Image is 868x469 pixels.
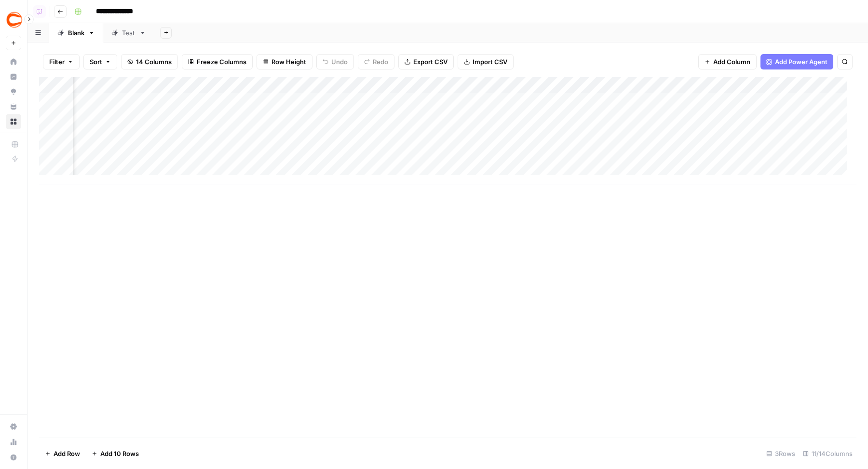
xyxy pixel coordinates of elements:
[197,57,246,67] span: Freeze Columns
[83,54,117,69] button: Sort
[6,11,23,28] img: Covers Logo
[90,57,102,67] span: Sort
[6,114,21,129] a: Browse
[358,54,394,69] button: Redo
[43,54,80,69] button: Filter
[86,446,145,461] button: Add 10 Rows
[68,28,84,38] div: Blank
[6,434,21,450] a: Usage
[316,54,354,69] button: Undo
[39,446,86,461] button: Add Row
[6,8,21,32] button: Workspace: Covers
[6,84,21,99] a: Opportunities
[398,54,454,69] button: Export CSV
[799,446,856,461] div: 11/14 Columns
[6,69,21,84] a: Insights
[54,449,80,458] span: Add Row
[103,23,154,42] a: Test
[49,57,65,67] span: Filter
[331,57,348,67] span: Undo
[6,450,21,465] button: Help + Support
[136,57,172,67] span: 14 Columns
[775,57,827,67] span: Add Power Agent
[762,446,799,461] div: 3 Rows
[458,54,514,69] button: Import CSV
[6,419,21,434] a: Settings
[6,99,21,114] a: Your Data
[271,57,306,67] span: Row Height
[100,449,139,458] span: Add 10 Rows
[49,23,103,42] a: Blank
[698,54,757,69] button: Add Column
[6,54,21,69] a: Home
[713,57,750,67] span: Add Column
[257,54,312,69] button: Row Height
[122,28,136,38] div: Test
[413,57,448,67] span: Export CSV
[373,57,388,67] span: Redo
[473,57,507,67] span: Import CSV
[121,54,178,69] button: 14 Columns
[760,54,833,69] button: Add Power Agent
[182,54,253,69] button: Freeze Columns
